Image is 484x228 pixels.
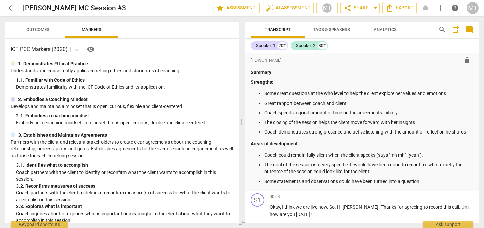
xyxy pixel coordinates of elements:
[438,26,446,34] span: search
[437,24,448,35] button: Search
[251,79,473,86] p: :
[443,204,452,210] span: this
[251,193,264,207] div: Change speaker
[371,4,379,12] span: arrow_drop_down
[284,204,296,210] span: think
[327,204,329,210] span: .
[424,204,429,210] span: to
[404,204,424,210] span: agreeing
[344,4,368,12] span: Share
[264,178,473,185] p: Some statements and observations could have been turned into a question.
[18,131,107,139] p: 3. Establishes and Maintains Agreements
[397,204,404,210] span: for
[270,194,280,200] span: 00:03
[82,27,102,32] span: Markers
[310,212,312,217] span: ?
[371,2,380,14] button: Sharing summary
[16,189,234,203] p: Coach partners with the client to define or reconfirm measure(s) of success for what the client w...
[16,119,234,126] p: Embodying a coaching mindset - a mindset that is open, curious, flexible and client-centered.
[452,26,460,34] span: post_add
[87,45,95,53] span: visibility
[23,4,126,12] h2: [PERSON_NAME] MC Session #3
[278,42,287,49] div: 20%
[280,204,282,210] span: ,
[216,4,224,12] span: star
[329,204,335,210] span: So
[282,204,284,210] span: I
[213,2,260,14] button: Assessment
[381,204,397,210] span: Thanks
[264,152,473,159] p: Coach could remain fully silent when the client speaks (says "mh mh", "yeah").
[340,2,371,14] button: Share
[451,4,459,12] span: help
[263,2,314,14] button: AI Assessment
[7,4,15,12] span: arrow_back
[287,212,296,217] span: you
[264,100,473,107] p: Great rapport between coach and client
[436,4,444,12] span: more_vert
[450,24,461,35] button: Add summary
[378,204,381,210] span: .
[344,4,352,12] span: share
[382,2,417,14] button: Export
[16,162,234,169] div: 3. 1. Identifies what to accomplish
[465,26,473,34] span: comment
[270,212,280,217] span: how
[316,2,338,14] button: MT
[16,84,234,91] p: Demonstrates familiarity with the ICF Code of Ethics and its application.
[386,4,414,12] span: Export
[463,56,471,64] span: delete
[313,27,350,32] span: Tags & Speakers
[264,119,473,126] p: The closing of the session helps the client move forward with her insights
[16,169,234,183] p: Coach partners with the client to identify or reconfirm what the client wants to accomplish in th...
[264,109,473,116] p: Coach spends a good amount of time on the agreements initially
[318,204,327,210] span: now
[264,90,473,97] p: Some great questions at the Who level to help the client explore her values and emotions
[11,67,234,74] p: Understands and consistently applies coaching ethics and standards of coaching.
[467,2,479,14] button: MT
[461,204,469,210] span: Filler word
[266,4,311,12] span: AI Assessment
[18,96,88,103] p: 2. Embodies a Coaching Mindset
[16,112,234,119] div: 2. 1. Embodies a coaching mindset
[311,204,318,210] span: live
[374,27,397,32] span: Analytics
[251,140,473,147] p: :
[11,103,234,110] p: Develops and maintains a mindset that is open, curious, flexible and client-centered.
[335,204,337,210] span: .
[459,204,461,210] span: .
[429,204,443,210] span: record
[16,183,234,190] div: 3. 2. Reconfirms measures of success
[266,4,274,12] span: auto_fix_high
[296,42,315,49] div: Speaker 2
[270,204,280,210] span: Okay
[251,70,273,75] strong: Summary:
[265,27,291,32] span: Transcript
[280,212,287,217] span: are
[11,221,68,228] div: Keyboard shortcuts
[256,42,275,49] div: Speaker 1
[11,139,234,159] p: Partners with the client and relevant stakeholders to create clear agreements about the coaching ...
[216,4,257,12] span: Assessment
[342,204,378,210] span: [PERSON_NAME]
[423,221,473,228] div: Ask support
[16,77,234,84] div: 1. 1. Familiar with Code of Ethics
[251,141,298,146] strong: Areas of development
[449,2,461,14] a: Help
[303,204,311,210] span: are
[452,204,459,210] span: call
[296,204,303,210] span: we
[16,203,234,210] div: 3. 3. Explores what is important
[318,42,327,49] div: 80%
[83,44,96,55] a: Help
[16,210,234,224] p: Coach inquires about or explores what is important or meaningful to the client about what they wa...
[251,58,281,63] span: [PERSON_NAME]
[322,3,332,13] div: MT
[469,204,470,210] span: ,
[85,44,96,55] button: Help
[337,204,342,210] span: Hi
[26,27,49,32] span: Outcomes
[264,128,473,136] p: Coach demonstrates strong presence and active listening with the amount of reflection he shares
[251,79,272,85] strong: Strengths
